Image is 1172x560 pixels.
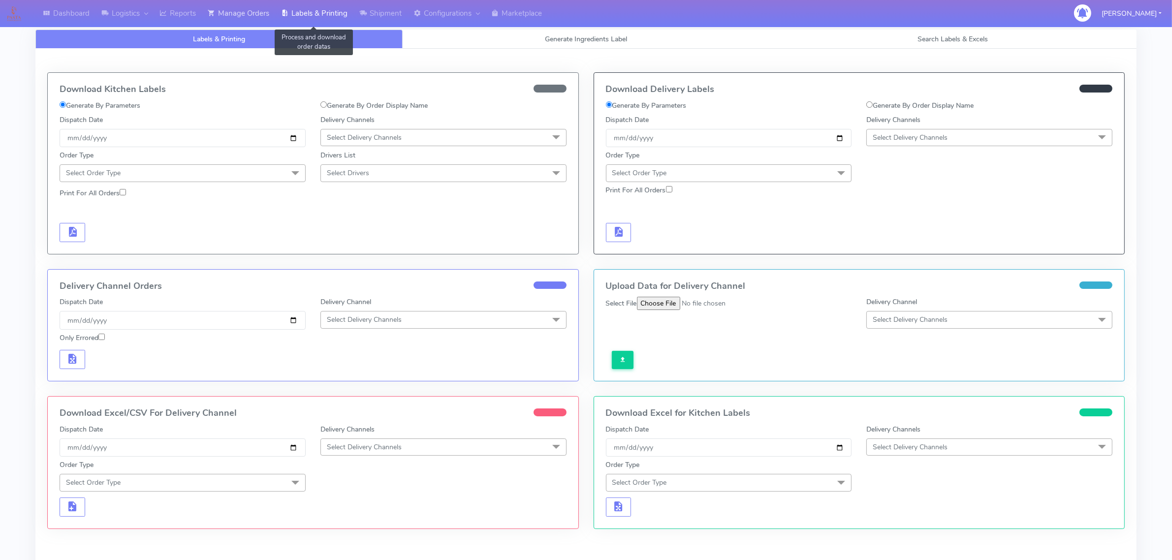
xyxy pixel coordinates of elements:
span: Generate Ingredients Label [545,34,627,44]
label: Dispatch Date [606,115,649,125]
label: Order Type [60,150,94,160]
h4: Download Excel/CSV For Delivery Channel [60,408,567,418]
label: Order Type [606,150,640,160]
label: Delivery Channel [866,297,917,307]
span: Select Drivers [327,168,369,178]
label: Drivers List [320,150,355,160]
span: Select Order Type [612,168,667,178]
label: Delivery Channels [320,424,375,435]
button: [PERSON_NAME] [1094,3,1169,24]
ul: Tabs [35,30,1137,49]
label: Generate By Order Display Name [320,100,428,111]
span: Search Labels & Excels [918,34,988,44]
label: Dispatch Date [60,115,103,125]
span: Select Order Type [66,168,121,178]
label: Delivery Channels [866,115,920,125]
h4: Download Kitchen Labels [60,85,567,94]
label: Delivery Channels [866,424,920,435]
label: Print For All Orders [60,188,126,198]
label: Print For All Orders [606,185,672,195]
label: Dispatch Date [606,424,649,435]
input: Generate By Order Display Name [866,101,873,108]
label: Dispatch Date [60,424,103,435]
input: Generate By Parameters [606,101,612,108]
input: Only Errored [98,334,105,340]
label: Order Type [60,460,94,470]
label: Generate By Parameters [60,100,140,111]
label: Select File [606,298,637,309]
span: Select Delivery Channels [873,442,948,452]
span: Select Order Type [66,478,121,487]
span: Select Delivery Channels [327,315,402,324]
span: Select Delivery Channels [873,315,948,324]
label: Generate By Parameters [606,100,687,111]
label: Order Type [606,460,640,470]
input: Print For All Orders [666,186,672,192]
h4: Upload Data for Delivery Channel [606,281,1113,291]
label: Dispatch Date [60,297,103,307]
h4: Download Delivery Labels [606,85,1113,94]
span: Select Delivery Channels [873,133,948,142]
label: Delivery Channel [320,297,371,307]
span: Select Order Type [612,478,667,487]
h4: Delivery Channel Orders [60,281,567,291]
label: Only Errored [60,333,105,343]
h4: Download Excel for Kitchen Labels [606,408,1113,418]
input: Generate By Order Display Name [320,101,327,108]
span: Labels & Printing [193,34,245,44]
input: Generate By Parameters [60,101,66,108]
input: Print For All Orders [120,189,126,195]
label: Generate By Order Display Name [866,100,974,111]
span: Select Delivery Channels [327,133,402,142]
label: Delivery Channels [320,115,375,125]
span: Select Delivery Channels [327,442,402,452]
